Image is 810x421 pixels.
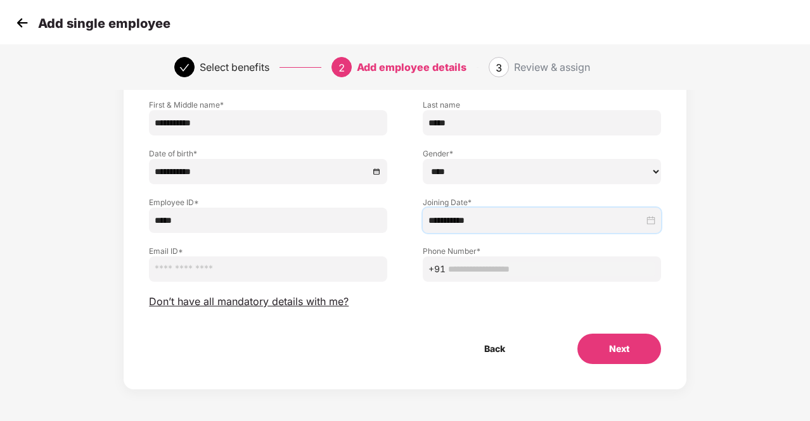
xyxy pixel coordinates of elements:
img: svg+xml;base64,PHN2ZyB4bWxucz0iaHR0cDovL3d3dy53My5vcmcvMjAwMC9zdmciIHdpZHRoPSIzMCIgaGVpZ2h0PSIzMC... [13,13,32,32]
div: Add employee details [357,57,466,77]
p: Add single employee [38,16,170,31]
button: Back [453,334,537,364]
span: +91 [428,262,446,276]
label: Gender [423,148,661,159]
label: Last name [423,99,661,110]
label: Joining Date [423,197,661,208]
div: Review & assign [514,57,590,77]
label: Employee ID [149,197,387,208]
label: First & Middle name [149,99,387,110]
div: Select benefits [200,57,269,77]
span: 3 [496,61,502,74]
span: check [179,63,190,73]
label: Email ID [149,246,387,256]
span: Don’t have all mandatory details with me? [149,295,349,308]
span: 2 [338,61,345,74]
label: Phone Number [423,246,661,256]
label: Date of birth [149,148,387,159]
button: Next [577,334,661,364]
